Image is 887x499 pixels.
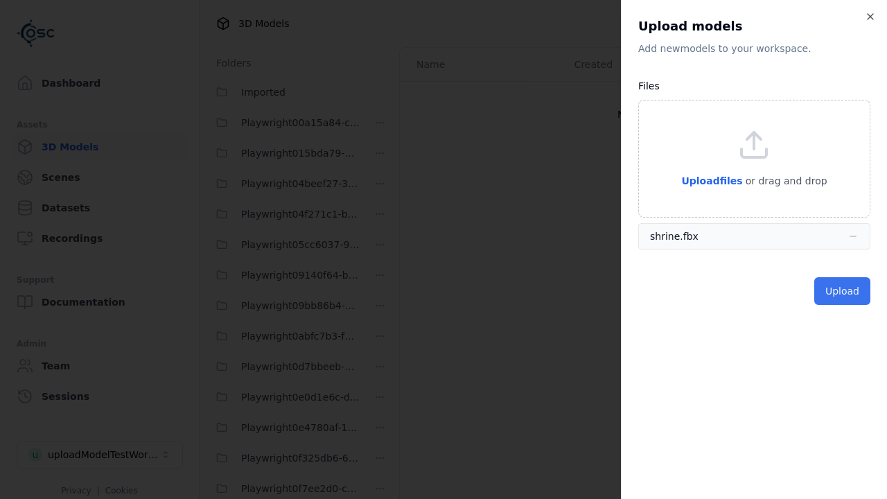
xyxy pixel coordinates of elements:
[638,42,870,55] p: Add new model s to your workspace.
[814,277,870,305] button: Upload
[650,229,699,243] div: shrine.fbx
[638,80,660,91] label: Files
[638,17,870,36] h2: Upload models
[681,175,742,186] span: Upload files
[743,173,827,189] p: or drag and drop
